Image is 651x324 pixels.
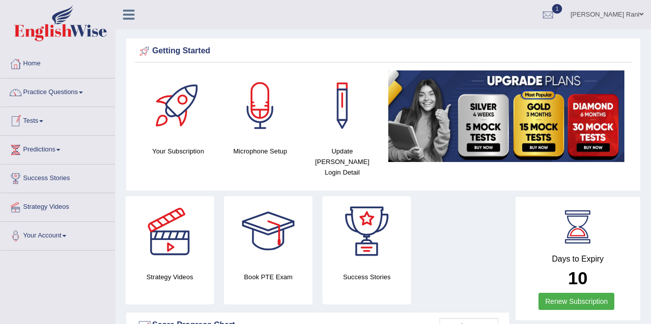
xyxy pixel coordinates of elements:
[526,255,630,264] h4: Days to Expiry
[306,146,378,178] h4: Update [PERSON_NAME] Login Detail
[137,44,629,59] div: Getting Started
[224,272,312,282] h4: Book PTE Exam
[1,107,115,132] a: Tests
[224,146,296,156] h4: Microphone Setup
[1,222,115,247] a: Your Account
[126,272,214,282] h4: Strategy Videos
[568,268,588,288] b: 10
[322,272,411,282] h4: Success Stories
[538,293,614,310] a: Renew Subscription
[1,193,115,218] a: Strategy Videos
[1,78,115,104] a: Practice Questions
[142,146,214,156] h4: Your Subscription
[1,136,115,161] a: Predictions
[1,165,115,190] a: Success Stories
[1,50,115,75] a: Home
[388,70,624,162] img: small5.jpg
[552,4,562,14] span: 1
